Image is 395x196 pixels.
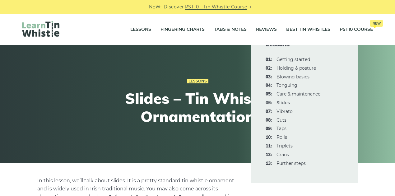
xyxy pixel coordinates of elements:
[276,109,293,114] a: 07:Vibrato
[83,90,312,125] h1: Slides – Tin Whistle Ornamentation
[276,100,290,105] strong: Slides
[276,74,309,80] a: 03:Blowing basics
[266,142,272,150] span: 11:
[276,161,306,166] a: 13:Further steps
[286,22,330,37] a: Best Tin Whistles
[276,91,320,97] a: 05:Care & maintenance
[266,99,272,107] span: 06:
[276,134,287,140] a: 10:Rolls
[340,22,373,37] a: PST10 CourseNew
[276,143,293,149] a: 11:Triplets
[266,125,272,133] span: 09:
[266,117,272,124] span: 08:
[130,22,151,37] a: Lessons
[266,65,272,72] span: 02:
[276,126,286,131] a: 09:Taps
[266,56,272,63] span: 01:
[266,73,272,81] span: 03:
[276,65,316,71] a: 02:Holding & posture
[266,91,272,98] span: 05:
[276,152,289,157] a: 12:Crans
[266,160,272,167] span: 13:
[276,82,297,88] a: 04:Tonguing
[22,21,59,37] img: LearnTinWhistle.com
[187,79,208,84] a: Lessons
[276,57,310,62] a: 01:Getting started
[276,117,286,123] a: 08:Cuts
[214,22,247,37] a: Tabs & Notes
[266,82,272,89] span: 04:
[256,22,277,37] a: Reviews
[370,20,383,27] span: New
[266,151,272,159] span: 12:
[266,108,272,115] span: 07:
[266,134,272,141] span: 10:
[160,22,205,37] a: Fingering Charts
